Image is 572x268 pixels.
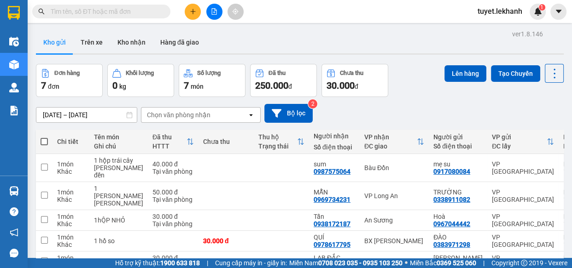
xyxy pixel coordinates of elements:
span: Cung cấp máy in - giấy in: [215,258,287,268]
span: 7 [41,80,46,91]
div: Đã thu [152,133,187,141]
div: QUÍ [314,234,355,241]
th: Toggle SortBy [148,130,198,154]
div: ĐC lấy [492,143,547,150]
span: Hỗ trợ kỹ thuật: [115,258,200,268]
div: Chưa thu [203,138,249,145]
img: warehouse-icon [9,186,19,196]
div: VP [GEOGRAPHIC_DATA] [8,8,101,30]
div: 0338911082 [433,196,470,203]
div: Khối lượng [126,70,154,76]
div: Tên món [94,133,143,141]
svg: open [247,111,255,119]
strong: 1900 633 818 [160,259,200,267]
span: question-circle [10,207,18,216]
div: 1 hộp trái cây [94,157,143,164]
div: Khác [57,220,85,228]
div: VP [GEOGRAPHIC_DATA] [492,213,554,228]
div: HTTT [152,143,187,150]
div: MẪN [314,188,355,196]
th: Toggle SortBy [360,130,429,154]
div: 1 THUNG GACH MẪU [94,185,143,207]
div: 1 thùng [94,258,143,265]
span: notification [10,228,18,237]
span: Nhận: [108,9,130,18]
div: TRƯỜNG [433,188,483,196]
div: Khác [57,196,85,203]
div: 0917080084 [433,168,470,175]
div: mẹ su [433,160,483,168]
div: 30.000 đ [203,237,249,245]
div: Số điện thoại [433,143,483,150]
div: VP [GEOGRAPHIC_DATA] [492,160,554,175]
div: 1 món [57,234,85,241]
div: 1 món [57,188,85,196]
div: VP Long An [364,192,424,200]
button: Khối lượng0kg [107,64,174,97]
div: LAB ĐẮC [314,254,355,262]
button: Tạo Chuyến [491,65,540,82]
div: Tại văn phòng [152,220,194,228]
div: Tại văn phòng [152,196,194,203]
span: search [38,8,45,15]
span: file-add [211,8,217,15]
sup: 2 [308,99,317,108]
div: 1 món [57,213,85,220]
span: 7 [184,80,189,91]
button: Bộ lọc [264,104,313,123]
div: An Sương [364,217,424,224]
button: aim [228,4,244,20]
div: Người gửi [433,133,483,141]
div: 1hỘP NHỎ [94,217,143,224]
div: An Sương [364,258,424,265]
span: 0 [112,80,117,91]
div: 30.000 đ [152,213,194,220]
div: Thu hộ [258,133,297,141]
span: món [191,83,204,90]
button: Số lượng7món [179,64,245,97]
div: sum [108,19,182,30]
span: đ [355,83,358,90]
span: plus [190,8,196,15]
span: Miền Nam [289,258,403,268]
div: 0938172187 [314,220,350,228]
button: file-add [206,4,222,20]
div: sum [314,160,355,168]
div: 0917080084 [8,41,101,54]
div: 1 món [57,254,85,262]
div: 40.000 [7,59,103,70]
div: VP nhận [364,133,417,141]
img: warehouse-icon [9,60,19,69]
span: kg [119,83,126,90]
span: | [483,258,484,268]
button: Đơn hàng7đơn [36,64,103,97]
div: ver 1.8.146 [512,29,543,39]
span: đơn [48,83,59,90]
img: warehouse-icon [9,37,19,46]
div: 0967044442 [433,220,470,228]
img: solution-icon [9,106,19,115]
div: Khác [57,168,85,175]
div: Ghi chú [94,143,143,150]
button: Chưa thu30.000đ [321,64,388,97]
div: 0987575064 [314,168,350,175]
button: caret-down [550,4,566,20]
span: Gửi: [8,9,22,18]
span: Miền Bắc [410,258,476,268]
span: tuyet.lekhanh [470,6,530,17]
sup: 1 [539,4,545,11]
div: 40.000 đ [152,160,194,168]
div: hư không đền [94,164,143,179]
div: Tại văn phòng [152,168,194,175]
div: 0987575064 [108,30,182,43]
button: Lên hàng [444,65,486,82]
span: | [207,258,208,268]
div: 50.000 đ [152,188,194,196]
th: Toggle SortBy [487,130,559,154]
div: Bàu Đồn [364,164,424,171]
div: Số lượng [197,70,221,76]
span: caret-down [554,7,563,16]
div: Chưa thu [340,70,363,76]
img: icon-new-feature [534,7,542,16]
span: 1 [540,4,543,11]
